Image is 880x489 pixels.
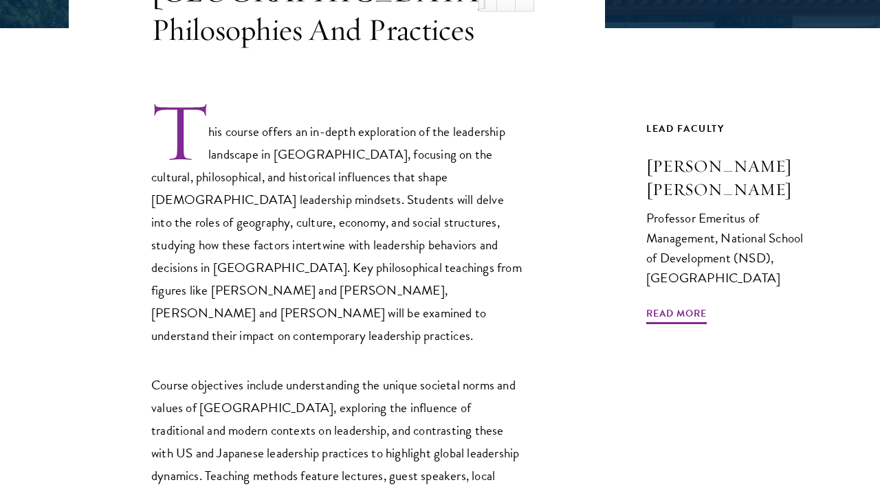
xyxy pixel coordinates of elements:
a: Lead Faculty [PERSON_NAME] [PERSON_NAME] Professor Emeritus of Management, National School of Dev... [646,120,811,314]
div: Lead Faculty [646,120,811,137]
p: This course offers an in-depth exploration of the leadership landscape in [GEOGRAPHIC_DATA], focu... [151,100,522,348]
h3: [PERSON_NAME] [PERSON_NAME] [646,155,811,201]
div: Professor Emeritus of Management, National School of Development (NSD), [GEOGRAPHIC_DATA] [646,208,811,288]
span: Read More [646,305,707,326]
